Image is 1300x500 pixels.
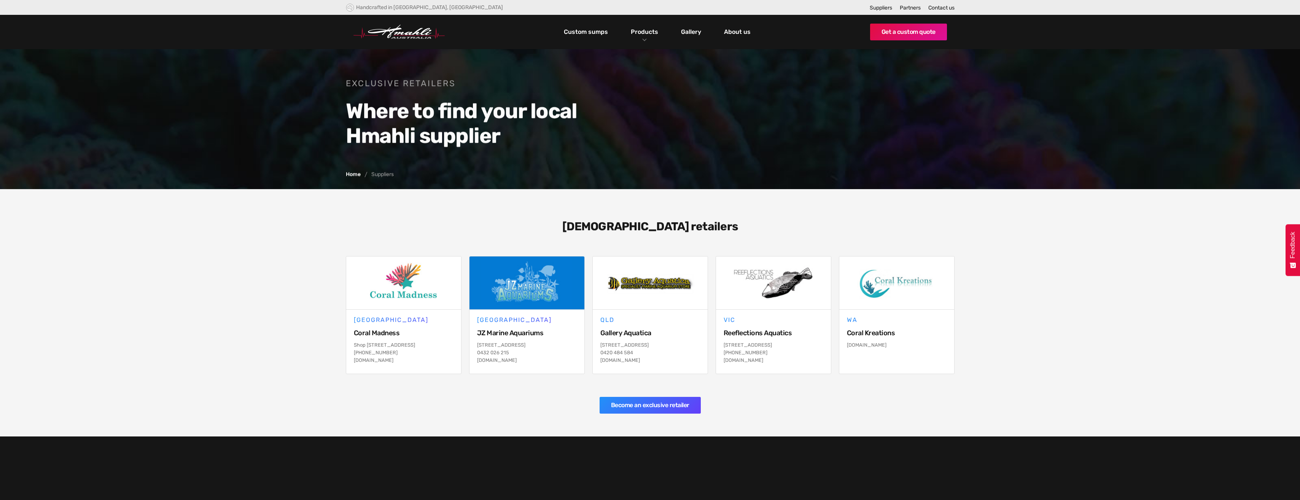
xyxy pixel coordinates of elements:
[477,341,577,364] p: [STREET_ADDRESS] 0432 026 215 [DOMAIN_NAME]
[722,25,753,38] a: About us
[870,24,947,40] a: Get a custom quote
[847,315,947,325] h4: WA
[724,341,823,364] p: [STREET_ADDRESS] [PHONE_NUMBER] [DOMAIN_NAME]
[724,315,823,325] h4: VIC
[354,315,453,325] h4: [GEOGRAPHIC_DATA]
[371,172,394,177] div: Suppliers
[600,397,701,414] a: Become an exclusive retailer
[354,328,453,338] h4: Coral Madness
[346,78,639,89] h1: Exclusive Retailers
[346,99,639,148] h2: Where to find your local Hmahli supplier
[629,26,660,37] a: Products
[356,4,503,11] div: Handcrafted in [GEOGRAPHIC_DATA], [GEOGRAPHIC_DATA]
[928,5,955,11] a: Contact us
[477,315,577,325] h4: [GEOGRAPHIC_DATA]
[562,25,610,38] a: Custom sumps
[870,5,892,11] a: Suppliers
[679,25,703,38] a: Gallery
[346,256,461,310] img: Coral Madness
[346,172,361,177] a: Home
[469,256,584,310] img: JZ Marine Aquariums
[1289,232,1296,258] span: Feedback
[600,315,700,325] h4: QLD
[847,328,947,338] h4: Coral Kreations
[724,328,823,338] h4: Reeflections Aquatics
[504,220,797,233] h3: [DEMOGRAPHIC_DATA] retailers
[600,341,700,364] p: [STREET_ADDRESS] 0420 484 584 [DOMAIN_NAME]
[353,25,445,39] img: Hmahli Australia Logo
[1286,224,1300,276] button: Feedback - Show survey
[477,328,577,338] h4: JZ Marine Aquariums
[353,25,445,39] a: home
[847,341,947,349] p: [DOMAIN_NAME]
[600,328,700,338] h4: Gallery Aquatica
[593,256,708,310] img: Gallery Aquatica
[839,256,954,310] img: Coral Kreations
[716,256,831,310] img: Reeflections Aquatics
[900,5,921,11] a: Partners
[625,15,664,49] div: Products
[354,341,453,364] p: Shop [STREET_ADDRESS] [PHONE_NUMBER] [DOMAIN_NAME]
